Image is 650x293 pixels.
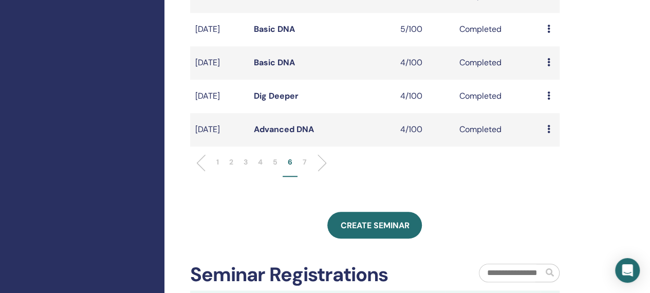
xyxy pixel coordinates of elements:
p: 3 [244,157,248,168]
td: [DATE] [190,80,249,113]
td: [DATE] [190,113,249,146]
td: Completed [454,80,542,113]
td: Completed [454,46,542,80]
p: 2 [229,157,233,168]
h2: Seminar Registrations [190,263,388,287]
td: 5/100 [395,13,454,46]
p: 7 [303,157,307,168]
td: [DATE] [190,46,249,80]
p: 1 [216,157,219,168]
span: Create seminar [340,220,409,231]
a: Create seminar [327,212,422,239]
a: Dig Deeper [254,90,299,101]
td: [DATE] [190,13,249,46]
td: Completed [454,113,542,146]
td: 4/100 [395,80,454,113]
td: 4/100 [395,113,454,146]
p: 4 [258,157,263,168]
a: Basic DNA [254,24,295,34]
p: 6 [288,157,292,168]
td: 4/100 [395,46,454,80]
a: Advanced DNA [254,124,314,135]
div: Open Intercom Messenger [615,258,640,283]
td: Completed [454,13,542,46]
p: 5 [273,157,277,168]
a: Basic DNA [254,57,295,68]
